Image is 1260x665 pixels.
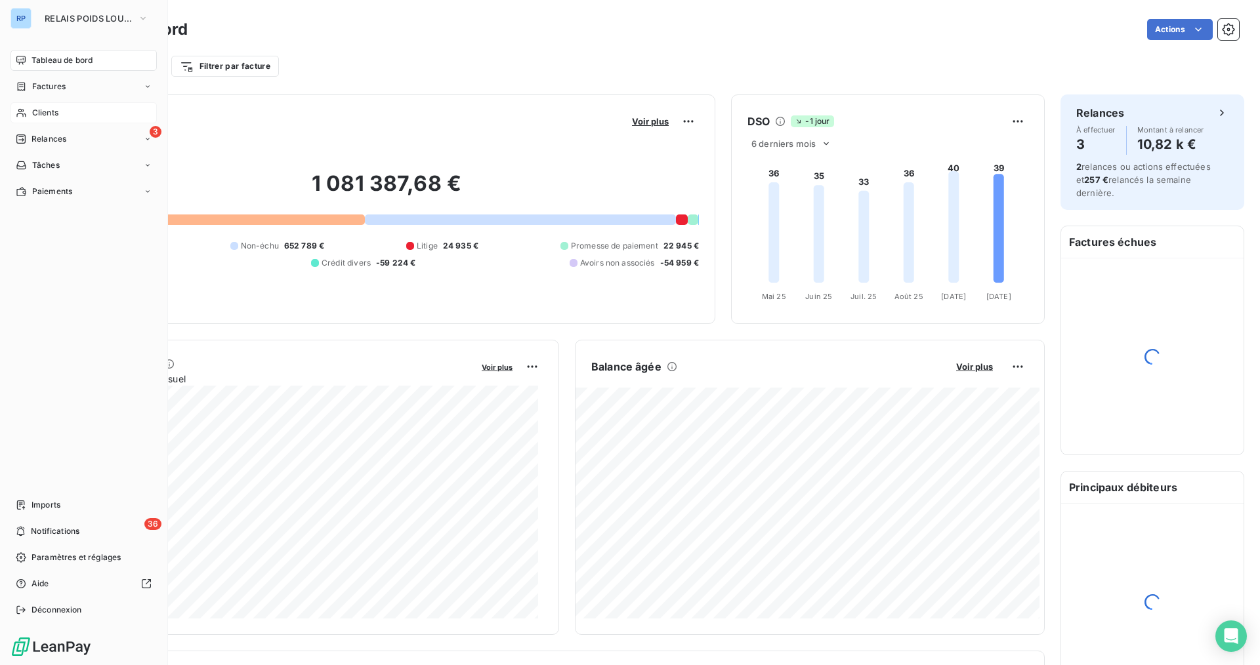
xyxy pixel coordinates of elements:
[241,240,279,252] span: Non-échu
[660,257,699,269] span: -54 959 €
[150,126,161,138] span: 3
[32,186,72,197] span: Paiements
[171,56,279,77] button: Filtrer par facture
[31,578,49,590] span: Aide
[894,292,923,301] tspan: Août 25
[31,552,121,563] span: Paramètres et réglages
[32,107,58,119] span: Clients
[751,138,816,149] span: 6 derniers mois
[1137,126,1204,134] span: Montant à relancer
[74,372,472,386] span: Chiffre d'affaires mensuel
[663,240,699,252] span: 22 945 €
[628,115,673,127] button: Voir plus
[580,257,655,269] span: Avoirs non associés
[1061,472,1244,503] h6: Principaux débiteurs
[376,257,415,269] span: -59 224 €
[31,54,93,66] span: Tableau de bord
[417,240,438,252] span: Litige
[10,573,157,594] a: Aide
[1061,226,1244,258] h6: Factures échues
[850,292,877,301] tspan: Juil. 25
[443,240,478,252] span: 24 935 €
[31,499,60,511] span: Imports
[1147,19,1213,40] button: Actions
[45,13,133,24] span: RELAIS POIDS LOURDS AUVERGNE
[956,361,993,372] span: Voir plus
[32,81,66,92] span: Factures
[1084,174,1108,185] span: 257 €
[74,171,699,210] h2: 1 081 387,68 €
[591,359,661,374] h6: Balance âgée
[144,518,161,530] span: 36
[31,604,82,616] span: Déconnexion
[478,361,516,373] button: Voir plus
[1076,161,1081,172] span: 2
[1076,126,1116,134] span: À effectuer
[322,257,371,269] span: Crédit divers
[1137,134,1204,155] h4: 10,82 k €
[284,240,324,252] span: 652 789 €
[31,133,66,145] span: Relances
[1076,134,1116,155] h4: 3
[1076,161,1211,198] span: relances ou actions effectuées et relancés la semaine dernière.
[791,115,833,127] span: -1 jour
[10,636,92,657] img: Logo LeanPay
[762,292,786,301] tspan: Mai 25
[571,240,658,252] span: Promesse de paiement
[986,292,1011,301] tspan: [DATE]
[747,113,770,129] h6: DSO
[1215,620,1247,652] div: Open Intercom Messenger
[10,8,31,29] div: RP
[632,116,669,127] span: Voir plus
[805,292,832,301] tspan: Juin 25
[31,525,79,537] span: Notifications
[1076,105,1124,121] h6: Relances
[952,361,997,373] button: Voir plus
[941,292,966,301] tspan: [DATE]
[482,363,513,372] span: Voir plus
[32,159,60,171] span: Tâches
